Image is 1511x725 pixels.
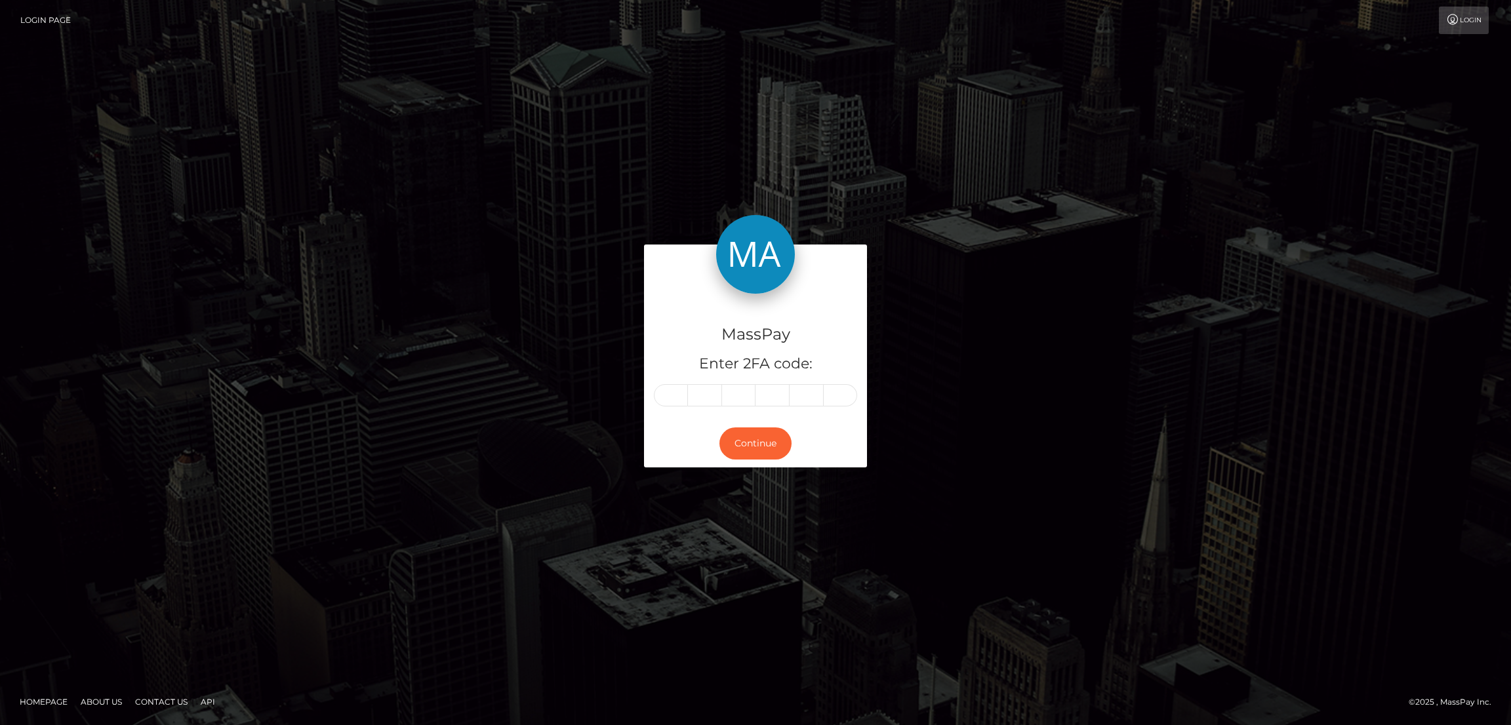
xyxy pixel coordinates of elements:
button: Continue [719,427,792,460]
h4: MassPay [654,323,857,346]
a: Login Page [20,7,71,34]
h5: Enter 2FA code: [654,354,857,374]
a: About Us [75,692,127,712]
a: Contact Us [130,692,193,712]
a: Login [1439,7,1489,34]
div: © 2025 , MassPay Inc. [1409,695,1501,709]
img: MassPay [716,215,795,294]
a: Homepage [14,692,73,712]
a: API [195,692,220,712]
